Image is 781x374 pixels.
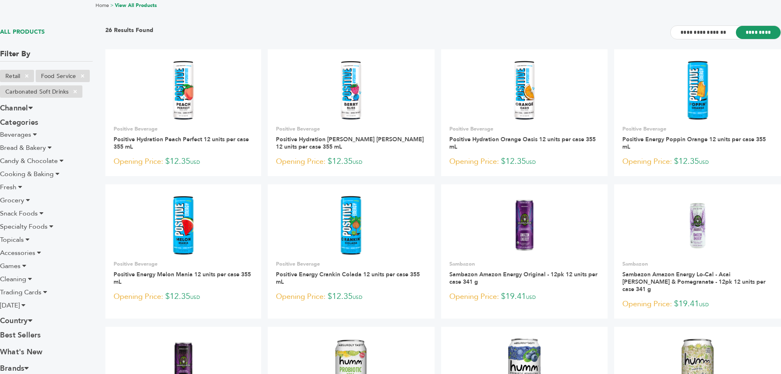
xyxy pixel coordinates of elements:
span: Opening Price: [114,291,163,302]
p: Sambazon [622,260,773,268]
p: Positive Beverage [114,260,253,268]
p: $12.35 [276,291,426,303]
p: $12.35 [622,156,773,168]
img: Positive Energy Poppin Orange 12 units per case 355 mL [685,61,710,120]
span: × [20,71,34,81]
span: USD [526,294,536,301]
img: Positive Hydration Berry Bliss 12 units per case 355 mL [339,61,363,120]
span: Opening Price: [449,291,499,302]
p: Positive Beverage [622,125,773,133]
span: > [110,2,114,9]
a: Home [96,2,109,9]
a: Positive Hydration Orange Oasis 12 units per case 355 mL [449,135,596,151]
p: Positive Beverage [114,125,253,133]
span: Opening Price: [622,298,672,310]
span: Opening Price: [276,291,326,302]
a: Positive Hydration [PERSON_NAME] [PERSON_NAME] 12 units per case 355 mL [276,135,424,151]
p: Positive Beverage [449,125,600,133]
p: $19.41 [449,291,600,303]
img: Positive Hydration Orange Oasis 12 units per case 355 mL [512,61,537,120]
p: Positive Beverage [276,260,426,268]
li: Food Service [36,70,90,82]
span: USD [353,294,362,301]
p: $19.41 [622,298,773,310]
img: Positive Energy Crankin Colada 12 units per case 355 mL [339,196,363,255]
a: View All Products [115,2,157,9]
p: $12.35 [449,156,600,168]
img: Sambazon Amazon Energy Lo-Cal - Acai Berry & Pomegranate - 12pk 12 units per case 341 g [668,196,727,255]
img: Positive Energy Melon Mania 12 units per case 355 mL [171,196,196,255]
span: Opening Price: [449,156,499,167]
a: Positive Energy Crankin Colada 12 units per case 355 mL [276,271,420,286]
span: × [68,87,82,96]
p: Sambazon [449,260,600,268]
a: Positive Energy Poppin Orange 12 units per case 355 mL [622,135,766,151]
a: Sambazon Amazon Energy Original - 12pk 12 units per case 341 g [449,271,597,286]
p: $12.35 [114,291,253,303]
h3: 26 Results Found [105,26,153,39]
span: Opening Price: [622,156,672,167]
span: USD [526,159,536,165]
a: Positive Energy Melon Mania 12 units per case 355 mL [114,271,251,286]
span: USD [353,159,362,165]
p: $12.35 [114,156,253,168]
a: Positive Hydration Peach Perfect 12 units per case 355 mL [114,135,249,151]
img: Positive Hydration Peach Perfect 12 units per case 355 mL [171,61,196,120]
span: USD [699,301,709,308]
span: Opening Price: [276,156,326,167]
p: $12.35 [276,156,426,168]
span: × [76,71,89,81]
span: USD [190,159,200,165]
span: Opening Price: [114,156,163,167]
a: Sambazon Amazon Energy Lo-Cal - Acai [PERSON_NAME] & Pomegranate - 12pk 12 units per case 341 g [622,271,765,293]
p: Positive Beverage [276,125,426,133]
span: USD [699,159,709,165]
span: USD [190,294,200,301]
img: Sambazon Amazon Energy Original - 12pk 12 units per case 341 g [504,196,545,255]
